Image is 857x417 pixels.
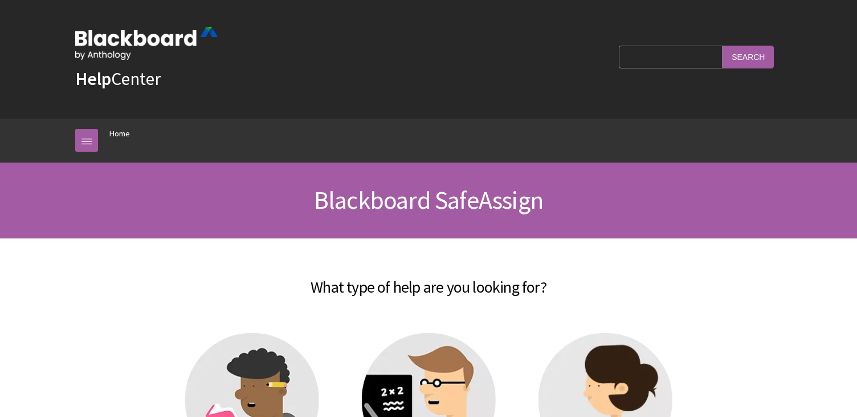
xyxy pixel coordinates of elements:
[723,46,774,68] input: Search
[75,27,218,60] img: Blackboard by Anthology
[75,67,161,90] a: HelpCenter
[314,184,543,216] span: Blackboard SafeAssign
[75,67,111,90] strong: Help
[109,127,130,141] a: Home
[75,261,782,299] h2: What type of help are you looking for?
